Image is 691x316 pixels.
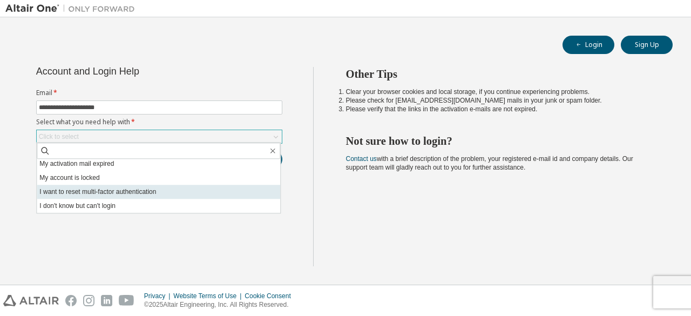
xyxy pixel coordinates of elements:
li: Clear your browser cookies and local storage, if you continue experiencing problems. [346,88,654,96]
div: Website Terms of Use [173,292,245,300]
label: Email [36,89,282,97]
label: Select what you need help with [36,118,282,126]
img: Altair One [5,3,140,14]
li: Please check for [EMAIL_ADDRESS][DOMAIN_NAME] mails in your junk or spam folder. [346,96,654,105]
h2: Other Tips [346,67,654,81]
div: Click to select [37,130,282,143]
li: My activation mail expired [37,157,280,171]
div: Click to select [39,132,79,141]
img: instagram.svg [83,295,94,306]
a: Contact us [346,155,377,163]
h2: Not sure how to login? [346,134,654,148]
img: youtube.svg [119,295,134,306]
span: with a brief description of the problem, your registered e-mail id and company details. Our suppo... [346,155,633,171]
div: Account and Login Help [36,67,233,76]
li: Please verify that the links in the activation e-mails are not expired. [346,105,654,113]
div: Privacy [144,292,173,300]
img: facebook.svg [65,295,77,306]
p: © 2025 Altair Engineering, Inc. All Rights Reserved. [144,300,297,310]
img: altair_logo.svg [3,295,59,306]
button: Sign Up [621,36,673,54]
img: linkedin.svg [101,295,112,306]
div: Cookie Consent [245,292,297,300]
button: Login [563,36,614,54]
